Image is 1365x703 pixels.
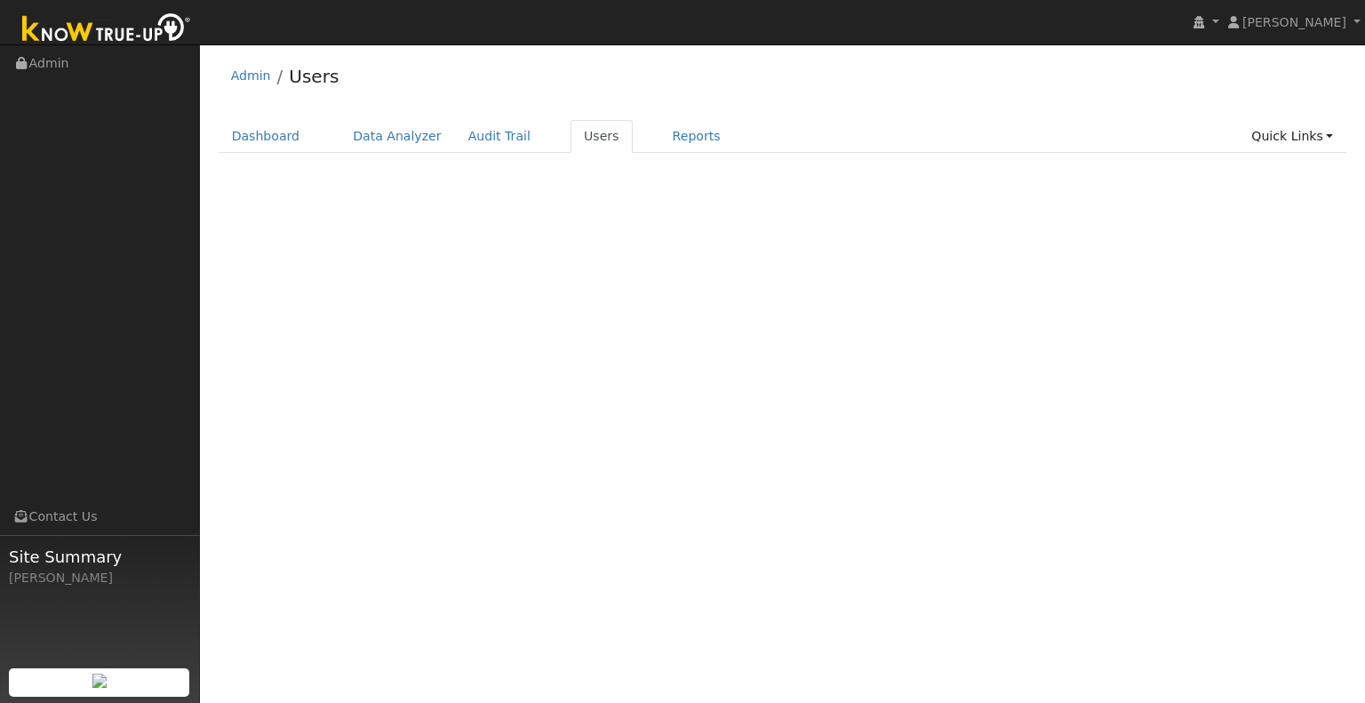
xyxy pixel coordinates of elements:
span: [PERSON_NAME] [1242,15,1346,29]
img: retrieve [92,674,107,688]
img: Know True-Up [13,10,200,50]
a: Reports [659,120,734,153]
a: Admin [231,68,271,83]
a: Data Analyzer [339,120,455,153]
a: Users [289,66,339,87]
a: Dashboard [219,120,314,153]
span: Site Summary [9,545,190,569]
a: Users [571,120,633,153]
a: Audit Trail [455,120,544,153]
a: Quick Links [1238,120,1346,153]
div: [PERSON_NAME] [9,569,190,587]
